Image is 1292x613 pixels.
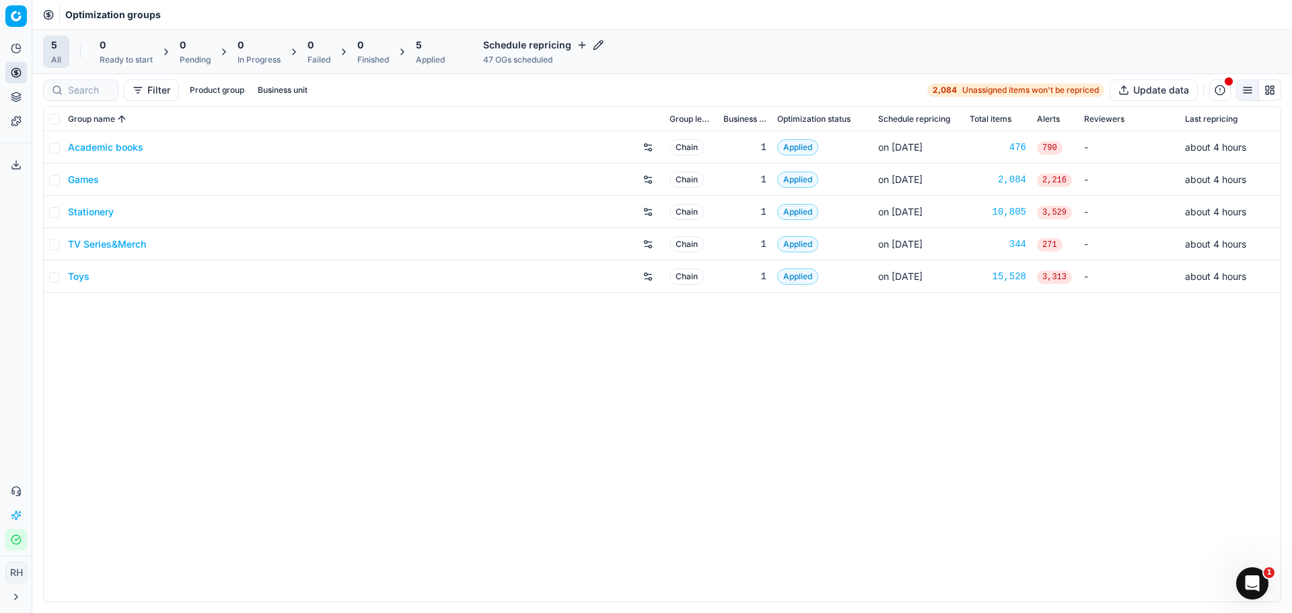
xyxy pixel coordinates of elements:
div: Finished [357,55,389,65]
span: Unassigned items won't be repriced [962,85,1099,96]
span: 2,216 [1037,174,1072,187]
div: 1 [723,238,766,251]
span: 0 [180,38,186,52]
span: 3,313 [1037,271,1072,284]
a: Stationery [68,205,114,219]
span: Chain [670,236,704,252]
span: Group level [670,114,713,124]
button: Business unit [252,82,313,98]
span: 0 [238,38,244,52]
span: 271 [1037,238,1063,252]
a: Academic books [68,141,143,154]
a: 476 [970,141,1026,154]
span: Optimization status [777,114,851,124]
span: about 4 hours [1185,271,1246,282]
span: about 4 hours [1185,141,1246,153]
button: Product group [184,82,250,98]
span: Alerts [1037,114,1060,124]
a: 2,084 [970,173,1026,186]
span: 1 [1264,567,1275,578]
span: 3,529 [1037,206,1072,219]
span: on [DATE] [878,206,923,217]
span: about 4 hours [1185,206,1246,217]
div: 1 [723,205,766,219]
span: on [DATE] [878,141,923,153]
span: on [DATE] [878,238,923,250]
span: about 4 hours [1185,174,1246,185]
span: Chain [670,172,704,188]
span: Chain [670,268,704,285]
iframe: Intercom live chat [1236,567,1268,600]
h4: Schedule repricing [483,38,604,52]
span: Last repricing [1185,114,1237,124]
div: 47 OGs scheduled [483,55,604,65]
input: Search [68,83,110,97]
span: Applied [777,268,818,285]
button: Update data [1110,79,1198,101]
span: 5 [51,38,57,52]
button: Sorted by Group name ascending [115,112,129,126]
span: on [DATE] [878,271,923,282]
a: 344 [970,238,1026,251]
span: Chain [670,204,704,220]
td: - [1079,260,1180,293]
a: TV Series&Merch [68,238,146,251]
span: 5 [416,38,422,52]
button: Filter [124,79,179,101]
a: 15,528 [970,270,1026,283]
td: - [1079,228,1180,260]
div: All [51,55,61,65]
div: Failed [308,55,330,65]
span: 790 [1037,141,1063,155]
span: 0 [100,38,106,52]
span: Applied [777,139,818,155]
button: RH [5,562,27,583]
div: Ready to start [100,55,153,65]
div: 1 [723,270,766,283]
span: Reviewers [1084,114,1124,124]
span: on [DATE] [878,174,923,185]
div: 1 [723,141,766,154]
div: 1 [723,173,766,186]
a: 10,805 [970,205,1026,219]
div: In Progress [238,55,281,65]
span: Optimization groups [65,8,161,22]
span: Applied [777,172,818,188]
div: Pending [180,55,211,65]
span: Business unit [723,114,766,124]
a: 2,084Unassigned items won't be repriced [927,83,1104,97]
a: Games [68,173,99,186]
span: Applied [777,204,818,220]
td: - [1079,196,1180,228]
span: 0 [308,38,314,52]
div: Applied [416,55,445,65]
span: 0 [357,38,363,52]
span: Group name [68,114,115,124]
td: - [1079,131,1180,164]
a: Toys [68,270,89,283]
span: RH [6,563,26,583]
span: about 4 hours [1185,238,1246,250]
nav: breadcrumb [65,8,161,22]
strong: 2,084 [933,85,957,96]
td: - [1079,164,1180,196]
span: Total items [970,114,1011,124]
span: Chain [670,139,704,155]
span: Applied [777,236,818,252]
span: Schedule repricing [878,114,950,124]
